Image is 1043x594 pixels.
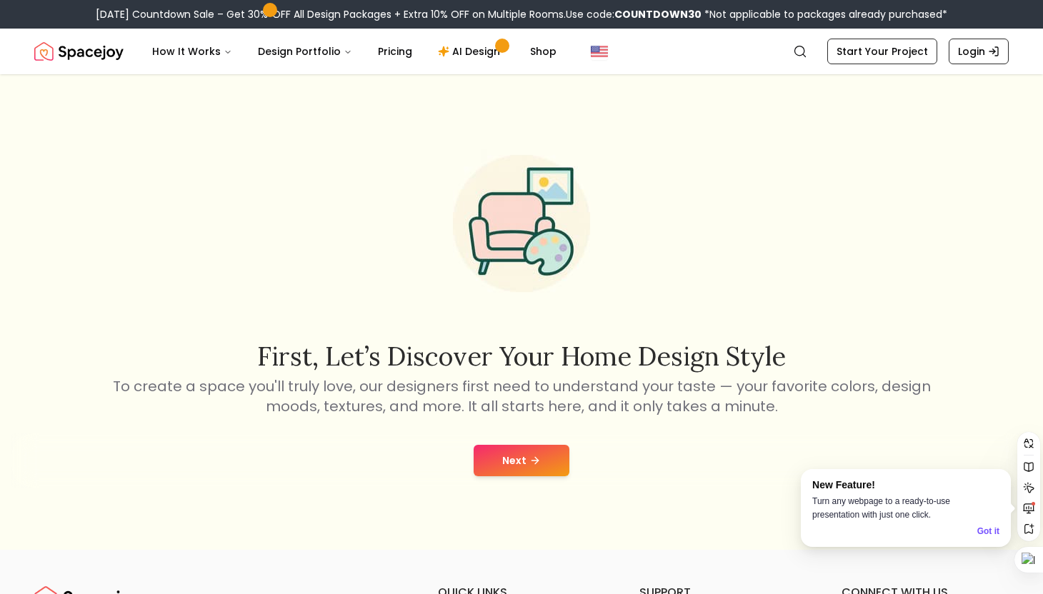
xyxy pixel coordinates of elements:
img: Spacejoy Logo [34,37,124,66]
div: [DATE] Countdown Sale – Get 30% OFF All Design Packages + Extra 10% OFF on Multiple Rooms. [96,7,947,21]
button: How It Works [141,37,244,66]
b: COUNTDOWN30 [614,7,702,21]
h2: First, let’s discover your home design style [110,342,933,371]
span: Use code: [566,7,702,21]
a: Start Your Project [827,39,937,64]
a: AI Design [426,37,516,66]
img: United States [591,43,608,60]
span: *Not applicable to packages already purchased* [702,7,947,21]
button: Next [474,445,569,476]
nav: Main [141,37,568,66]
a: Shop [519,37,568,66]
p: To create a space you'll truly love, our designers first need to understand your taste — your fav... [110,376,933,416]
a: Pricing [366,37,424,66]
nav: Global [34,29,1009,74]
a: Spacejoy [34,37,124,66]
button: Design Portfolio [246,37,364,66]
img: Start Style Quiz Illustration [430,132,613,315]
a: Login [949,39,1009,64]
